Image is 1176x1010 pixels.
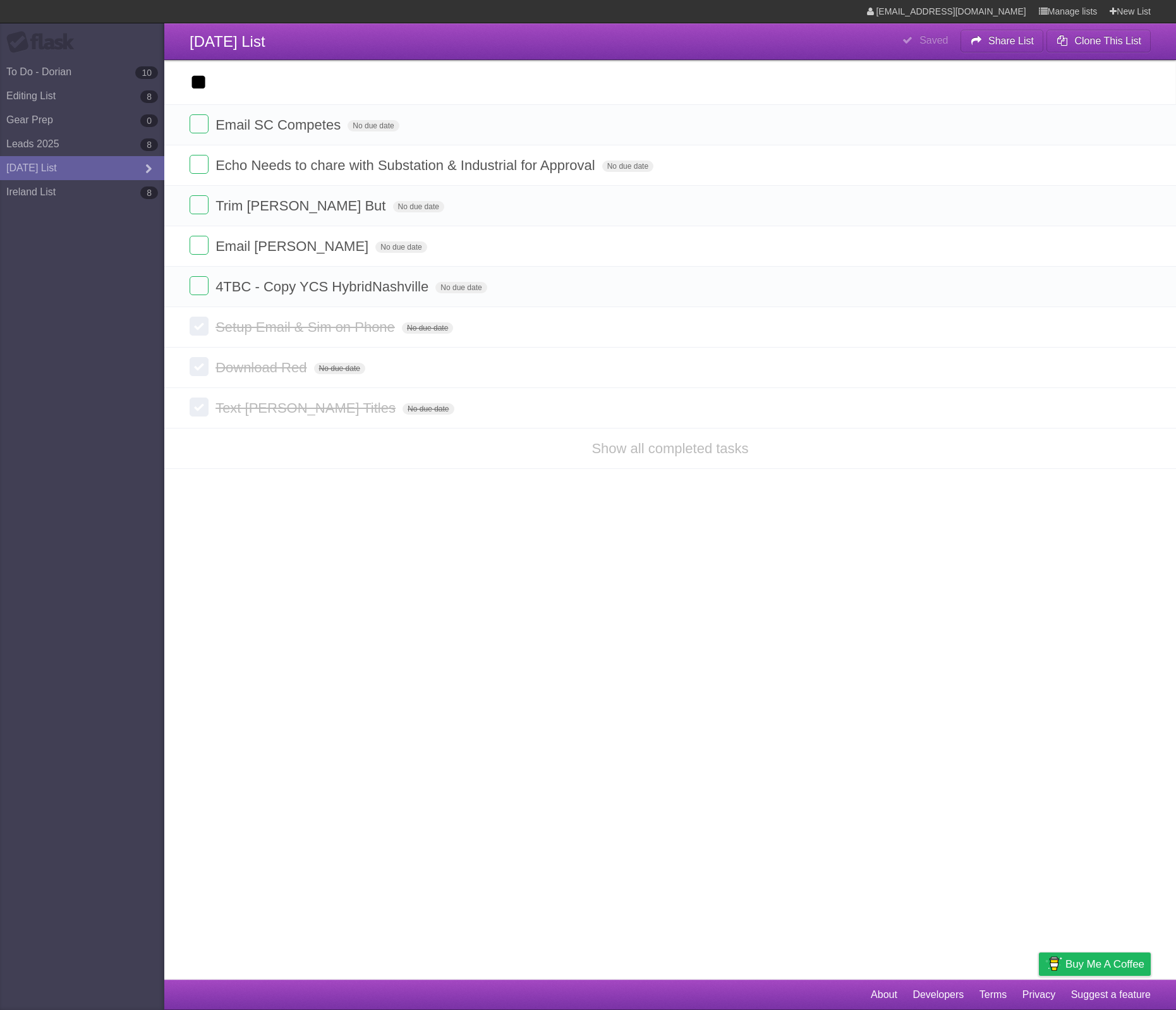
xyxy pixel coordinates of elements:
[190,398,209,417] label: Done
[1074,35,1141,46] b: Clone This List
[1065,953,1144,975] span: Buy me a coffee
[140,114,158,127] b: 0
[375,241,427,253] span: No due date
[314,363,365,374] span: No due date
[6,31,82,54] div: Flask
[215,400,399,416] span: Text [PERSON_NAME] Titles
[190,276,209,295] label: Done
[140,186,158,199] b: 8
[190,317,209,336] label: Done
[135,66,158,79] b: 10
[912,983,964,1007] a: Developers
[190,236,209,255] label: Done
[602,161,653,172] span: No due date
[140,90,158,103] b: 8
[1071,983,1151,1007] a: Suggest a feature
[215,319,398,335] span: Setup Email & Sim on Phone
[871,983,897,1007] a: About
[1039,952,1151,976] a: Buy me a coffee
[190,33,265,50] span: [DATE] List
[403,403,454,415] span: No due date
[1046,30,1151,52] button: Clone This List
[591,441,748,456] a: Show all completed tasks
[190,195,209,214] label: Done
[402,322,453,334] span: No due date
[215,198,389,214] span: Trim [PERSON_NAME] But
[215,360,310,375] span: Download Red
[215,238,372,254] span: Email [PERSON_NAME]
[961,30,1044,52] button: Share List
[190,155,209,174] label: Done
[919,35,948,46] b: Saved
[215,157,598,173] span: Echo Needs to chare with Substation & Industrial for Approval
[190,114,209,133] label: Done
[1022,983,1055,1007] a: Privacy
[435,282,487,293] span: No due date
[348,120,399,131] span: No due date
[140,138,158,151] b: 8
[988,35,1034,46] b: Share List
[190,357,209,376] label: Done
[1045,953,1062,975] img: Buy me a coffee
[979,983,1007,1007] a: Terms
[215,117,344,133] span: Email SC Competes
[215,279,432,295] span: 4TBC - Copy YCS HybridNashville
[393,201,444,212] span: No due date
